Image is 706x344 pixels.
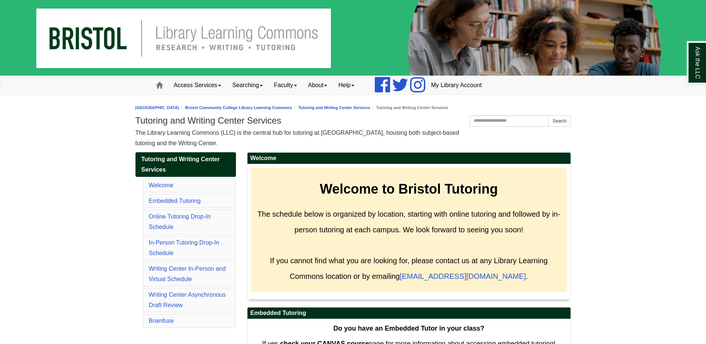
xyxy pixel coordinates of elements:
[400,272,526,280] a: [EMAIL_ADDRESS][DOMAIN_NAME]
[135,115,571,126] h1: Tutoring and Writing Center Services
[149,182,173,188] a: Welcome
[135,152,236,177] a: Tutoring and Writing Center Services
[227,76,268,95] a: Searching
[149,265,226,282] a: Writing Center In-Person and Virtual Schedule
[168,76,227,95] a: Access Services
[333,325,485,332] strong: Do you have an Embedded Tutor in your class?
[333,76,360,95] a: Help
[270,257,547,280] span: If you cannot find what you are looking for, please contact us at any Library Learning Commons lo...
[149,213,211,230] a: Online Tutoring Drop-In Schedule
[268,76,303,95] a: Faculty
[548,115,571,127] button: Search
[247,308,571,319] h2: Embedded Tutoring
[298,105,370,110] a: Tutoring and Writing Center Services
[135,104,571,111] nav: breadcrumb
[149,318,174,324] a: Brainfuse
[258,210,560,234] span: The schedule below is organized by location, starting with online tutoring and followed by in-per...
[247,153,571,164] h2: Welcome
[149,198,201,204] a: Embedded Tutoring
[425,76,487,95] a: My Library Account
[320,181,498,197] strong: Welcome to Bristol Tutoring
[141,156,220,173] span: Tutoring and Writing Center Services
[149,292,226,308] a: Writing Center Asynchronous Draft Review
[303,76,333,95] a: About
[135,130,459,146] span: The Library Learning Commons (LLC) is the central hub for tutoring at [GEOGRAPHIC_DATA], housing ...
[370,104,448,111] li: Tutoring and Writing Center Services
[149,239,219,256] a: In-Person Tutoring Drop-In Schedule
[135,105,179,110] a: [GEOGRAPHIC_DATA]
[185,105,292,110] a: Bristol Community College Library Learning Commons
